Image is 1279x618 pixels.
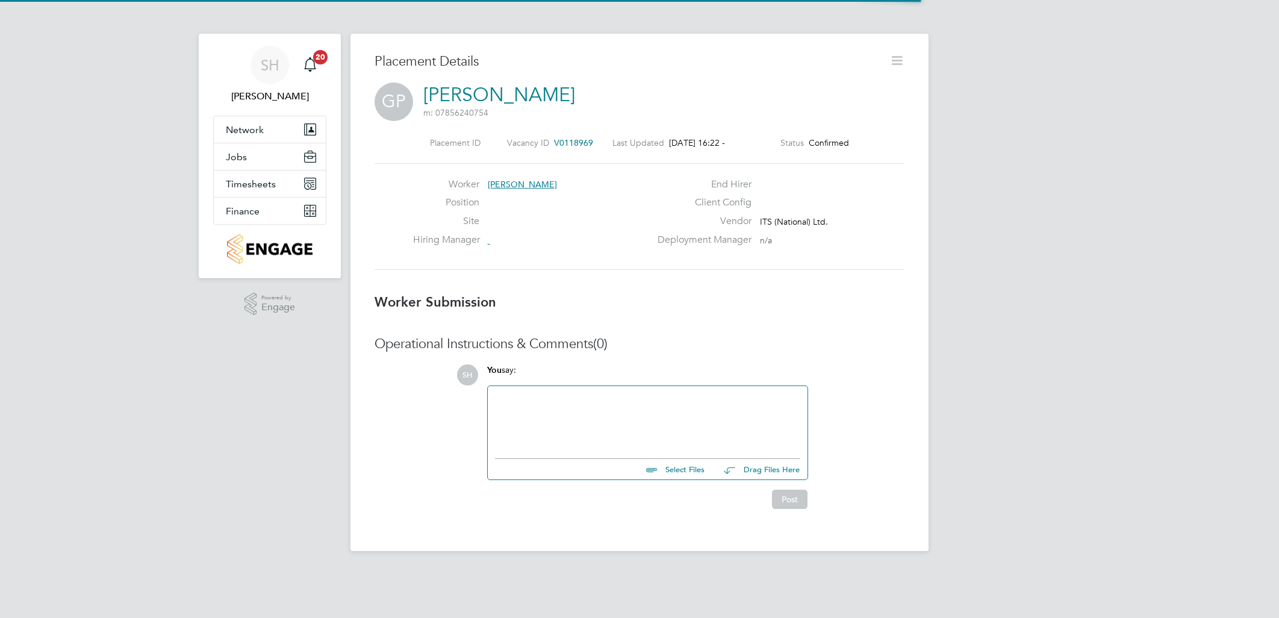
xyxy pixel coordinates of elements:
span: m: 07856240754 [423,107,488,118]
img: countryside-properties-logo-retina.png [227,234,312,264]
h3: Operational Instructions & Comments [375,336,904,353]
label: Last Updated [612,137,664,148]
nav: Main navigation [199,34,341,278]
label: Vacancy ID [507,137,549,148]
span: [DATE] 16:22 - [669,137,725,148]
span: [PERSON_NAME] [488,179,557,190]
span: Engage [261,302,295,313]
button: Jobs [214,143,326,170]
span: Network [226,124,264,136]
a: Powered byEngage [244,293,296,316]
span: Timesheets [226,178,276,190]
span: Jobs [226,151,247,163]
span: V0118969 [554,137,593,148]
label: Status [780,137,804,148]
label: Worker [413,178,479,191]
label: End Hirer [650,178,752,191]
span: You [487,365,502,375]
label: Site [413,215,479,228]
span: Finance [226,205,260,217]
div: say: [487,364,808,385]
span: (0) [593,336,608,352]
a: [PERSON_NAME] [423,83,575,107]
a: SH[PERSON_NAME] [213,46,326,104]
span: GP [375,83,413,121]
span: Simon Howarth [213,89,326,104]
span: SH [261,57,279,73]
label: Hiring Manager [413,234,479,246]
button: Network [214,116,326,143]
span: Powered by [261,293,295,303]
a: 20 [298,46,322,84]
span: n/a [760,235,772,246]
label: Placement ID [430,137,481,148]
span: SH [457,364,478,385]
label: Position [413,196,479,209]
label: Vendor [650,215,752,228]
span: 20 [313,50,328,64]
label: Client Config [650,196,752,209]
button: Drag Files Here [714,457,800,482]
span: ITS (National) Ltd. [760,216,828,227]
a: Go to home page [213,234,326,264]
button: Timesheets [214,170,326,197]
label: Deployment Manager [650,234,752,246]
h3: Placement Details [375,53,880,70]
span: Confirmed [809,137,849,148]
b: Worker Submission [375,294,496,310]
button: Post [772,490,808,509]
button: Finance [214,198,326,224]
